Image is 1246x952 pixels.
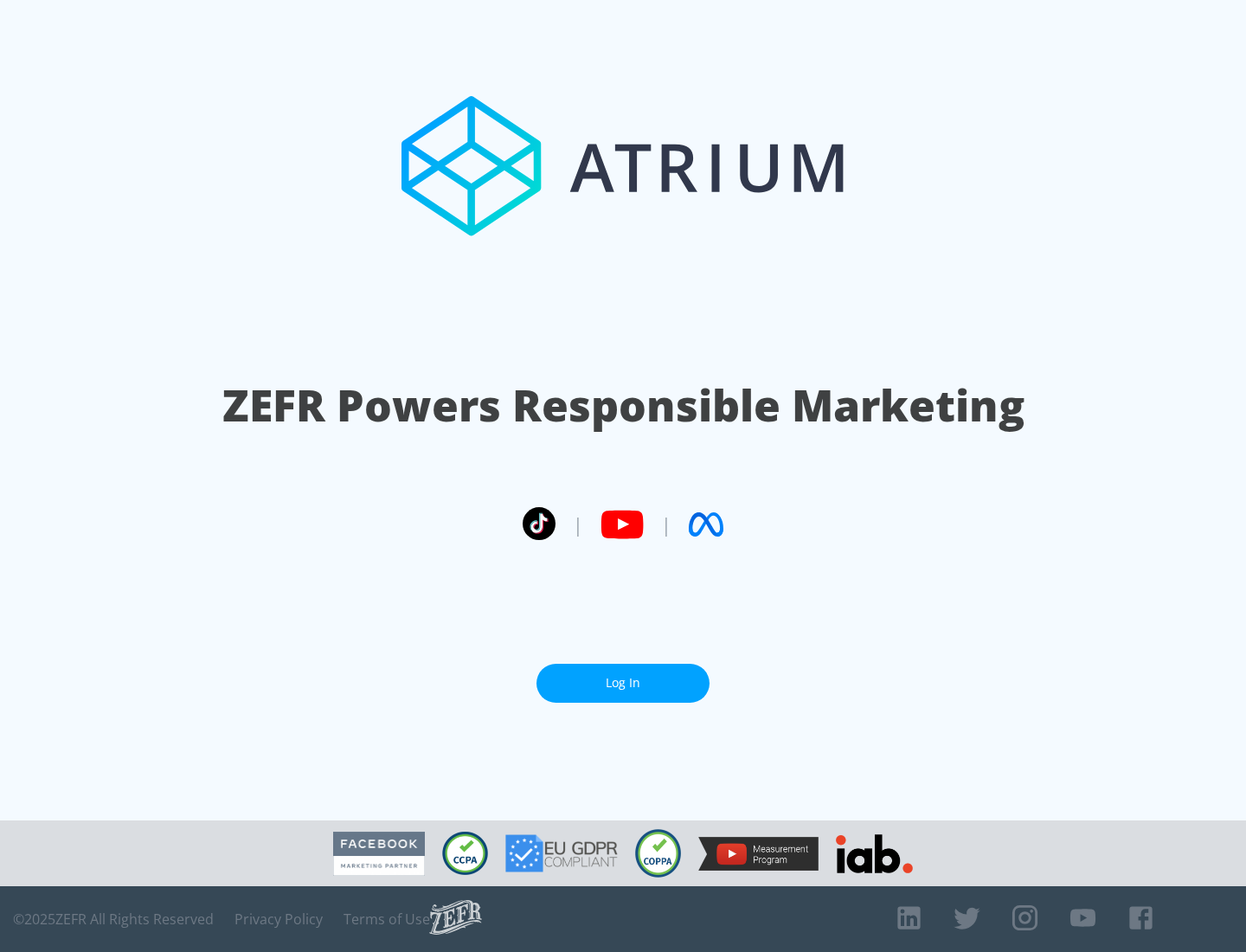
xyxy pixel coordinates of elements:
span: | [573,511,583,537]
img: COPPA Compliant [635,829,681,878]
img: Facebook Marketing Partner [333,832,425,876]
img: YouTube Measurement Program [698,837,819,871]
a: Privacy Policy [234,910,323,928]
h1: ZEFR Powers Responsible Marketing [222,376,1024,435]
span: | [661,511,671,537]
a: Log In [536,664,710,703]
img: CCPA Compliant [442,832,488,875]
img: IAB [836,834,913,873]
a: Terms of Use [344,910,430,928]
img: GDPR Compliant [505,834,618,872]
span: © 2025 ZEFR All Rights Reserved [13,910,214,928]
